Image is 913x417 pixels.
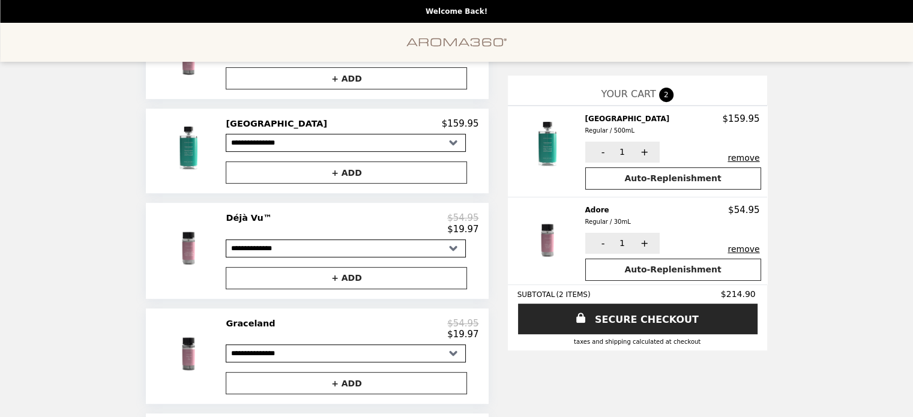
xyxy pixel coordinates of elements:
[517,290,556,299] span: SUBTOTAL
[723,113,760,124] p: $159.95
[728,205,760,215] p: $54.95
[447,318,479,329] p: $54.95
[226,161,467,184] button: + ADD
[226,212,277,223] h2: Déjà Vu™
[728,153,759,163] button: remove
[447,224,479,235] p: $19.97
[556,290,590,299] span: ( 2 ITEMS )
[226,118,332,129] h2: [GEOGRAPHIC_DATA]
[585,259,761,281] button: Auto-Replenishment
[585,233,618,254] button: -
[154,212,224,280] img: Déjà Vu™
[627,233,660,254] button: +
[226,67,467,89] button: + ADD
[226,239,466,257] select: Select a product variant
[154,318,224,385] img: Graceland
[721,289,758,299] span: $214.90
[513,113,583,181] img: Miami Beach
[585,217,631,227] div: Regular / 30mL
[513,205,583,272] img: Adore
[585,167,761,190] button: Auto-Replenishment
[406,30,507,55] img: Brand Logo
[619,238,625,248] span: 1
[226,134,466,152] select: Select a product variant
[447,212,479,223] p: $54.95
[659,88,673,102] span: 2
[585,113,675,137] h2: [GEOGRAPHIC_DATA]
[517,338,758,345] div: Taxes and Shipping calculated at checkout
[155,118,223,184] img: Miami Beach
[585,205,636,228] h2: Adore
[627,142,660,163] button: +
[226,267,467,289] button: + ADD
[619,147,625,157] span: 1
[226,372,467,394] button: + ADD
[426,7,487,16] p: Welcome Back!
[585,142,618,163] button: -
[518,304,758,334] a: SECURE CHECKOUT
[442,118,479,129] p: $159.95
[585,125,670,136] div: Regular / 500mL
[226,318,280,329] h2: Graceland
[226,344,466,362] select: Select a product variant
[447,329,479,340] p: $19.97
[728,244,759,254] button: remove
[601,88,655,100] span: YOUR CART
